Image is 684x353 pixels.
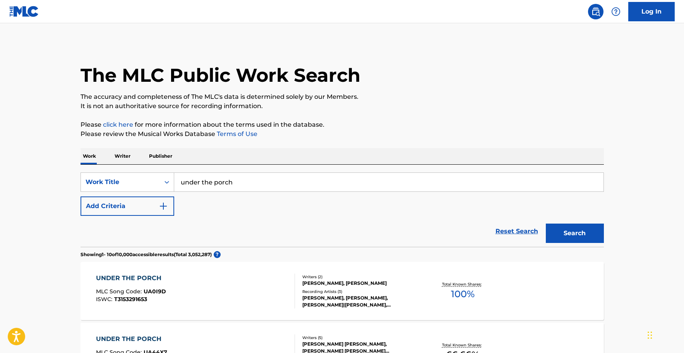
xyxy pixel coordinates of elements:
[81,102,604,111] p: It is not an authoritative source for recording information.
[442,342,483,348] p: Total Known Shares:
[96,274,166,283] div: UNDER THE PORCH
[81,251,212,258] p: Showing 1 - 10 of 10,000 accessible results (Total 3,052,287 )
[588,4,603,19] a: Public Search
[103,121,133,128] a: click here
[442,281,483,287] p: Total Known Shares:
[81,148,98,164] p: Work
[215,130,257,138] a: Terms of Use
[147,148,175,164] p: Publisher
[81,129,604,139] p: Please review the Musical Works Database
[81,120,604,129] p: Please for more information about the terms used in the database.
[546,224,604,243] button: Search
[302,294,419,308] div: [PERSON_NAME], [PERSON_NAME], [PERSON_NAME]|[PERSON_NAME], [PERSON_NAME],[PERSON_NAME]
[451,287,475,301] span: 100 %
[81,262,604,320] a: UNDER THE PORCHMLC Song Code:UA0I9DISWC:T3153291653Writers (2)[PERSON_NAME], [PERSON_NAME]Recordi...
[96,334,167,344] div: UNDER THE PORCH
[591,7,600,16] img: search
[96,296,114,303] span: ISWC :
[9,6,39,17] img: MLC Logo
[114,296,147,303] span: T3153291653
[81,64,360,87] h1: The MLC Public Work Search
[144,288,166,295] span: UA0I9D
[302,289,419,294] div: Recording Artists ( 3 )
[96,288,144,295] span: MLC Song Code :
[611,7,621,16] img: help
[112,148,133,164] p: Writer
[648,324,652,347] div: Drag
[214,251,221,258] span: ?
[159,201,168,211] img: 9d2ae6d4665cec9f34b9.svg
[302,274,419,280] div: Writers ( 2 )
[81,92,604,102] p: The accuracy and completeness of The MLC's data is determined solely by our Members.
[608,4,624,19] div: Help
[86,177,155,187] div: Work Title
[302,335,419,341] div: Writers ( 5 )
[81,196,174,216] button: Add Criteria
[645,316,684,353] iframe: Chat Widget
[492,223,542,240] a: Reset Search
[302,280,419,287] div: [PERSON_NAME], [PERSON_NAME]
[81,172,604,247] form: Search Form
[628,2,675,21] a: Log In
